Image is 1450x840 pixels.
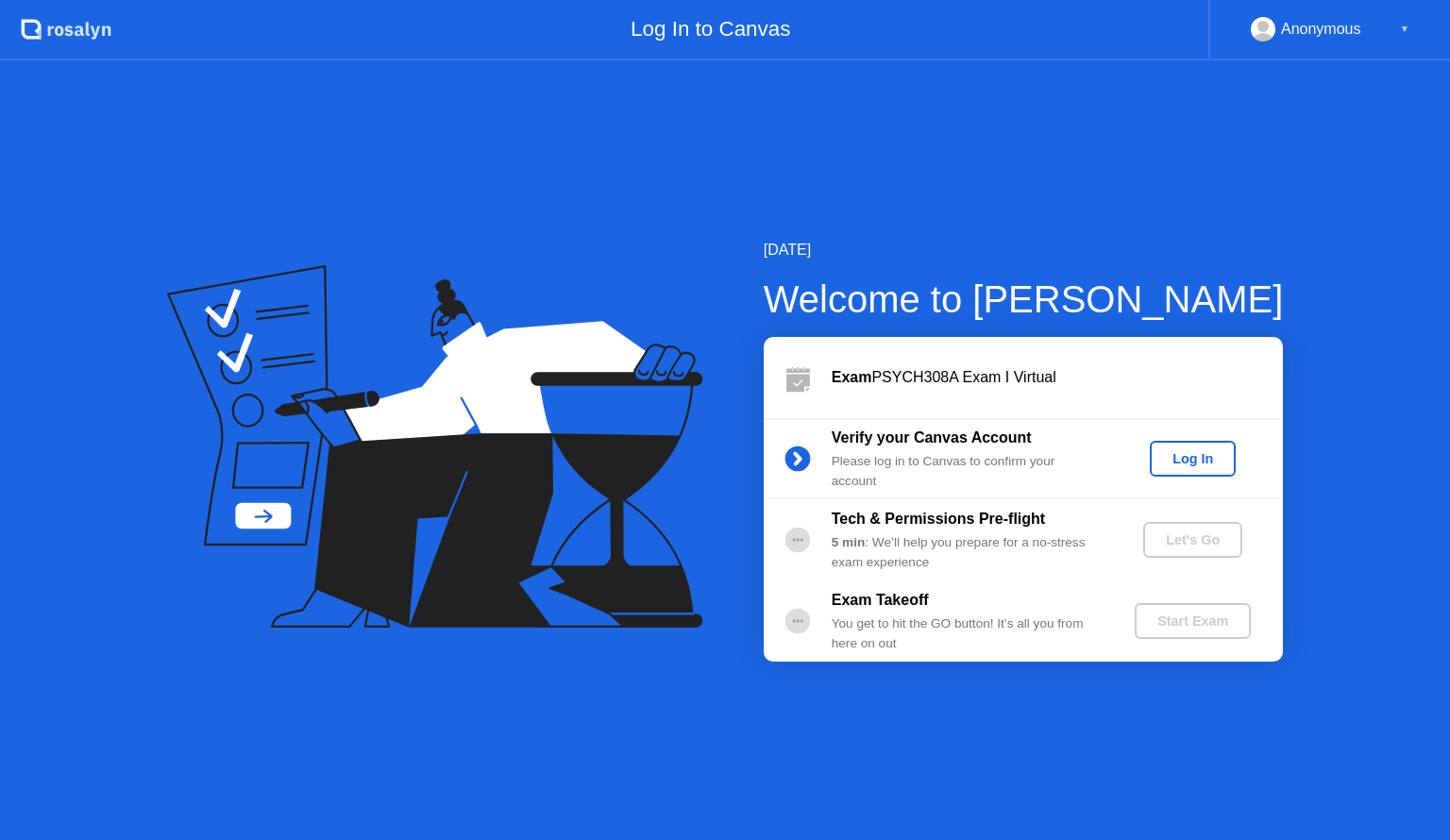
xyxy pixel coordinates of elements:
div: Start Exam [1142,613,1243,629]
div: ▼ [1400,17,1409,42]
b: Exam Takeoff [832,592,929,608]
div: [DATE] [764,239,1284,261]
button: Let's Go [1143,522,1242,558]
div: You get to hit the GO button! It’s all you from here on out [832,614,1104,653]
b: Tech & Permissions Pre-flight [832,511,1045,527]
div: Anonymous [1281,17,1361,42]
b: Verify your Canvas Account [832,429,1032,445]
button: Log In [1150,441,1236,477]
div: : We’ll help you prepare for a no-stress exam experience [832,533,1104,572]
div: Please log in to Canvas to confirm your account [832,452,1104,491]
button: Start Exam [1135,603,1251,639]
div: Log In [1157,451,1228,466]
b: 5 min [832,535,866,549]
div: Welcome to [PERSON_NAME] [764,271,1284,328]
div: Let's Go [1151,532,1235,547]
div: PSYCH308A Exam I Virtual [832,366,1283,389]
b: Exam [832,369,872,385]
